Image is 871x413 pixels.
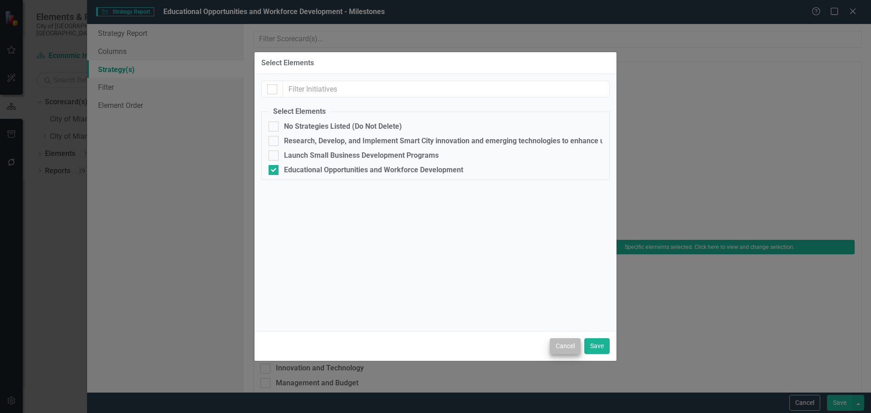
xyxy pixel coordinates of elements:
[284,122,402,131] div: No Strategies Listed (Do Not Delete)
[283,81,610,97] input: Filter Initiatives
[269,107,330,117] legend: Select Elements
[284,151,439,160] div: Launch Small Business Development Programs
[550,338,581,354] button: Cancel
[284,166,463,174] div: Educational Opportunities and Workforce Development
[261,59,314,67] div: Select Elements
[584,338,610,354] button: Save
